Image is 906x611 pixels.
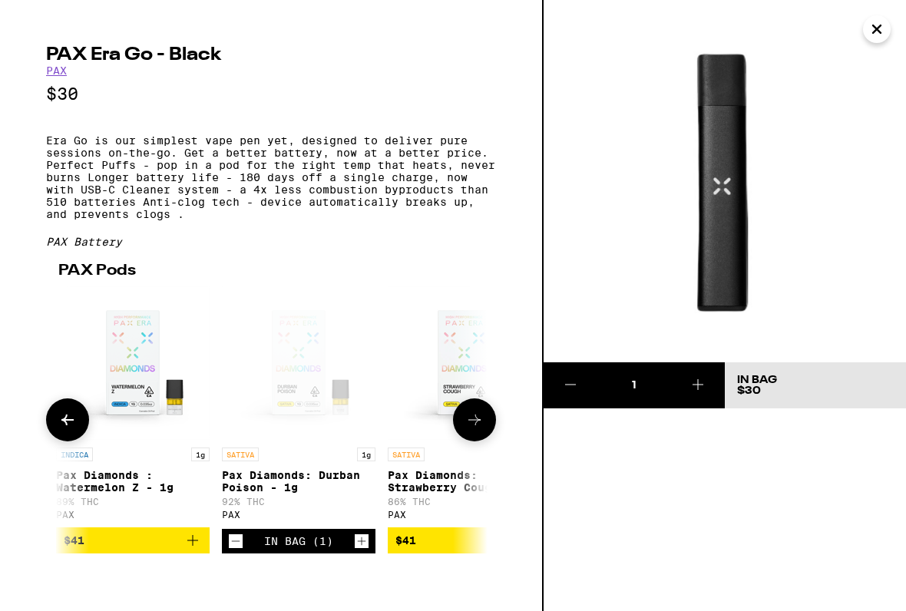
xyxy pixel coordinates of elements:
[58,263,484,279] h2: PAX Pods
[222,286,375,529] a: Open page for Pax Diamonds: Durban Poison - 1g from PAX
[395,534,416,547] span: $41
[388,510,541,520] div: PAX
[388,469,541,494] p: Pax Diamonds: Strawberry Cough - 1g
[56,527,210,553] button: Add to bag
[725,362,906,408] button: In Bag$30
[222,497,375,507] p: 92% THC
[863,15,891,43] button: Close
[191,448,210,461] p: 1g
[388,286,541,527] a: Open page for Pax Diamonds: Strawberry Cough - 1g from PAX
[56,469,210,494] p: Pax Diamonds : Watermelon Z - 1g
[222,448,259,461] p: SATIVA
[388,448,425,461] p: SATIVA
[64,534,84,547] span: $41
[56,286,210,527] a: Open page for Pax Diamonds : Watermelon Z - 1g from PAX
[46,46,496,64] h2: PAX Era Go - Black
[222,469,375,494] p: Pax Diamonds: Durban Poison - 1g
[388,286,541,440] img: PAX - Pax Diamonds: Strawberry Cough - 1g
[737,375,777,385] div: In Bag
[56,497,210,507] p: 89% THC
[46,84,496,104] p: $30
[56,448,93,461] p: INDICA
[46,64,67,77] a: PAX
[46,236,496,248] div: PAX Battery
[598,378,670,393] div: 1
[354,533,369,549] button: Increment
[737,385,761,396] span: $30
[388,527,541,553] button: Add to bag
[56,510,210,520] div: PAX
[228,533,243,549] button: Decrement
[357,448,375,461] p: 1g
[56,286,210,440] img: PAX - Pax Diamonds : Watermelon Z - 1g
[264,535,333,547] div: In Bag (1)
[46,134,496,220] p: Era Go is our simplest vape pen yet, designed to deliver pure sessions on-the-go. Get a better ba...
[388,497,541,507] p: 86% THC
[222,510,375,520] div: PAX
